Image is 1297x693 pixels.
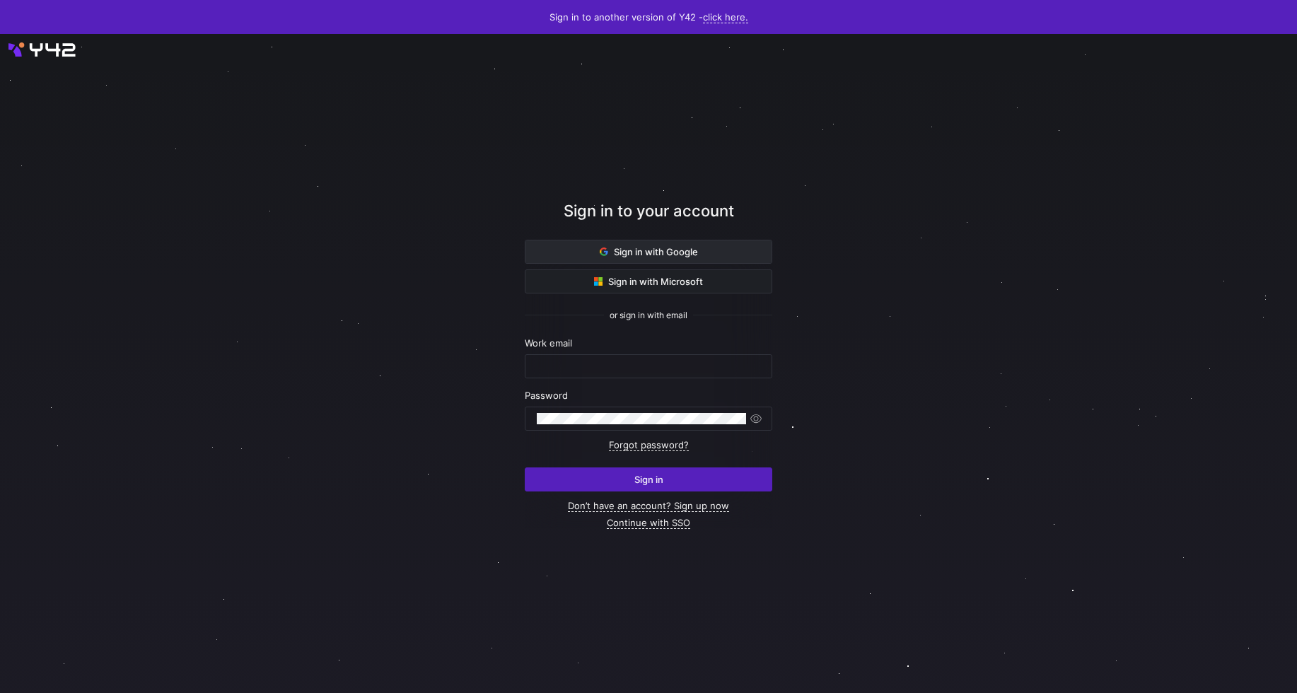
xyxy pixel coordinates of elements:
[568,500,729,512] a: Don’t have an account? Sign up now
[607,517,690,529] a: Continue with SSO
[525,337,572,349] span: Work email
[525,269,772,293] button: Sign in with Microsoft
[594,276,703,287] span: Sign in with Microsoft
[525,199,772,240] div: Sign in to your account
[525,467,772,491] button: Sign in
[634,474,663,485] span: Sign in
[600,246,698,257] span: Sign in with Google
[703,11,748,23] a: click here.
[610,310,687,320] span: or sign in with email
[525,240,772,264] button: Sign in with Google
[525,390,568,401] span: Password
[609,439,689,451] a: Forgot password?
